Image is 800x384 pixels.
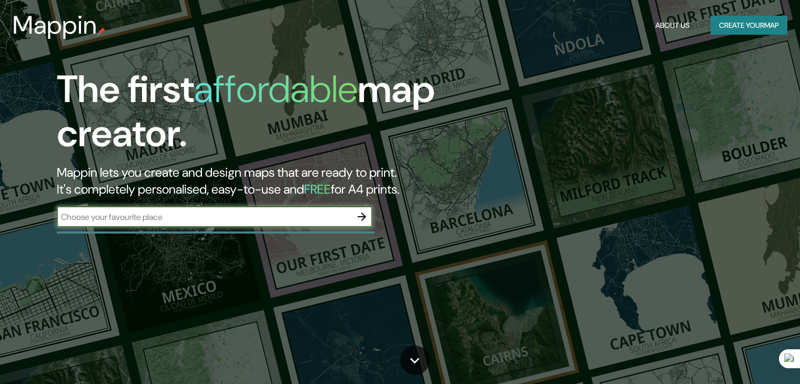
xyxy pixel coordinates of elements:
[194,65,358,114] h1: affordable
[57,211,351,223] input: Choose your favourite place
[651,16,694,35] button: About Us
[304,181,331,197] h5: FREE
[57,67,457,164] h1: The first map creator.
[97,27,106,36] img: mappin-pin
[13,11,97,40] h3: Mappin
[57,164,457,198] h2: Mappin lets you create and design maps that are ready to print. It's completely personalised, eas...
[711,16,787,35] button: Create yourmap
